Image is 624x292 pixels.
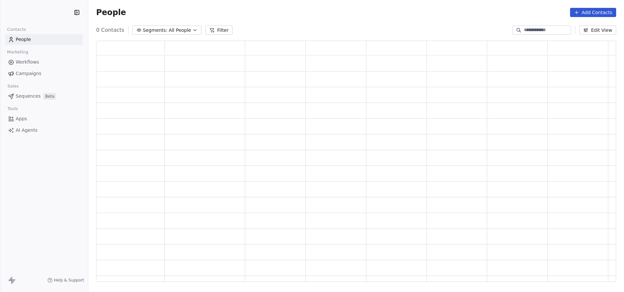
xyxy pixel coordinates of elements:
span: Sequences [16,93,41,100]
button: Filter [205,26,233,35]
span: Apps [16,115,27,122]
button: Add Contacts [570,8,616,17]
span: Campaigns [16,70,41,77]
span: All People [169,27,191,34]
span: Sales [5,81,22,91]
span: Marketing [4,47,31,57]
a: Apps [5,113,83,124]
span: AI Agents [16,127,38,134]
span: Segments: [143,27,167,34]
a: Help & Support [47,278,84,283]
a: Workflows [5,57,83,68]
a: People [5,34,83,45]
span: People [96,8,126,17]
span: Help & Support [54,278,84,283]
a: SequencesBeta [5,91,83,102]
button: Edit View [579,26,616,35]
span: People [16,36,31,43]
span: Contacts [4,25,29,34]
a: AI Agents [5,125,83,136]
span: Tools [5,104,21,114]
span: Workflows [16,59,39,66]
span: 0 Contacts [96,26,124,34]
span: Beta [43,93,56,100]
a: Campaigns [5,68,83,79]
